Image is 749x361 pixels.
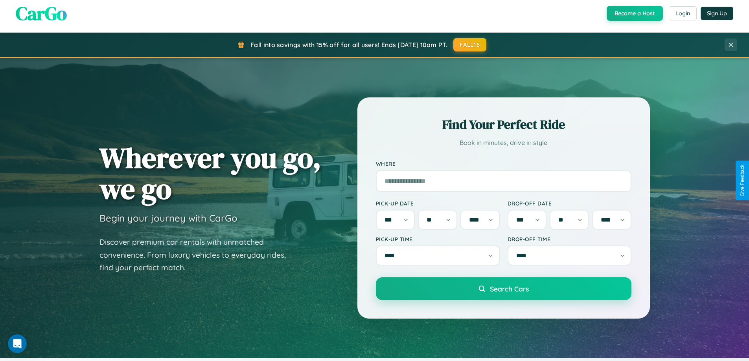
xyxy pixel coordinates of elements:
button: FALL15 [453,38,486,51]
button: Sign Up [701,7,733,20]
button: Login [669,6,697,20]
button: Become a Host [607,6,663,21]
h3: Begin your journey with CarGo [99,212,237,224]
iframe: Intercom live chat [8,334,27,353]
button: Search Cars [376,277,631,300]
span: CarGo [16,0,67,26]
h2: Find Your Perfect Ride [376,116,631,133]
label: Pick-up Time [376,236,500,242]
p: Book in minutes, drive in style [376,137,631,148]
h1: Wherever you go, we go [99,142,321,204]
div: Give Feedback [740,165,745,196]
span: Fall into savings with 15% off for all users! Ends [DATE] 10am PT. [250,41,447,49]
span: Search Cars [490,284,529,293]
label: Drop-off Date [508,200,631,207]
label: Drop-off Time [508,236,631,242]
label: Where [376,160,631,167]
label: Pick-up Date [376,200,500,207]
p: Discover premium car rentals with unmatched convenience. From luxury vehicles to everyday rides, ... [99,236,296,274]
